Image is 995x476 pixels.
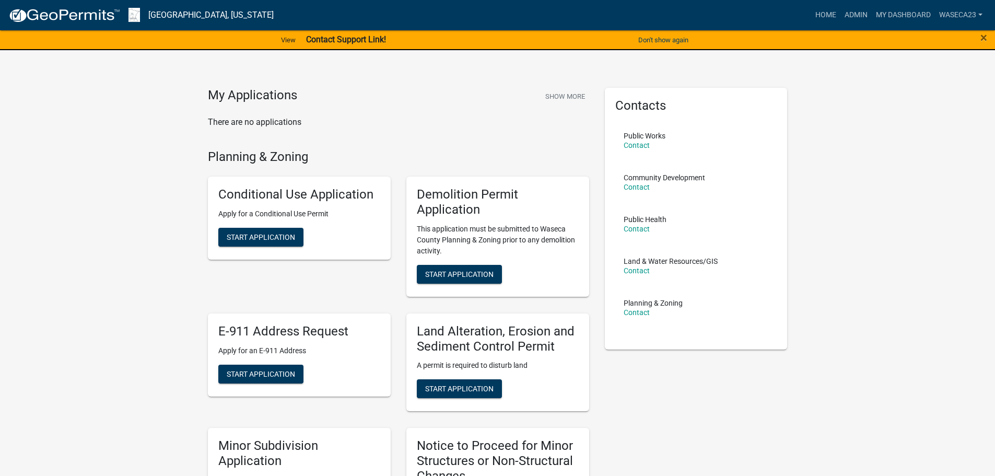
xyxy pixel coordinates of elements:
[624,174,705,181] p: Community Development
[417,360,579,371] p: A permit is required to disturb land
[624,299,683,307] p: Planning & Zoning
[128,8,140,22] img: Waseca County, Minnesota
[840,5,872,25] a: Admin
[218,365,303,384] button: Start Application
[624,225,650,233] a: Contact
[980,31,987,44] button: Close
[417,187,579,217] h5: Demolition Permit Application
[218,208,380,219] p: Apply for a Conditional Use Permit
[624,266,650,275] a: Contact
[425,385,494,393] span: Start Application
[227,369,295,378] span: Start Application
[208,88,297,103] h4: My Applications
[541,88,589,105] button: Show More
[624,258,718,265] p: Land & Water Resources/GIS
[980,30,987,45] span: ×
[218,438,380,469] h5: Minor Subdivision Application
[615,98,777,113] h5: Contacts
[417,379,502,398] button: Start Application
[277,31,300,49] a: View
[425,270,494,278] span: Start Application
[624,141,650,149] a: Contact
[624,183,650,191] a: Contact
[227,233,295,241] span: Start Application
[872,5,935,25] a: My Dashboard
[811,5,840,25] a: Home
[417,324,579,354] h5: Land Alteration, Erosion and Sediment Control Permit
[624,132,665,140] p: Public Works
[306,34,386,44] strong: Contact Support Link!
[218,187,380,202] h5: Conditional Use Application
[417,265,502,284] button: Start Application
[634,31,693,49] button: Don't show again
[208,149,589,165] h4: Planning & Zoning
[624,308,650,317] a: Contact
[624,216,666,223] p: Public Health
[417,224,579,257] p: This application must be submitted to Waseca County Planning & Zoning prior to any demolition act...
[208,116,589,129] p: There are no applications
[218,324,380,339] h5: E-911 Address Request
[218,228,303,247] button: Start Application
[935,5,987,25] a: Waseca23
[148,6,274,24] a: [GEOGRAPHIC_DATA], [US_STATE]
[218,345,380,356] p: Apply for an E-911 Address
